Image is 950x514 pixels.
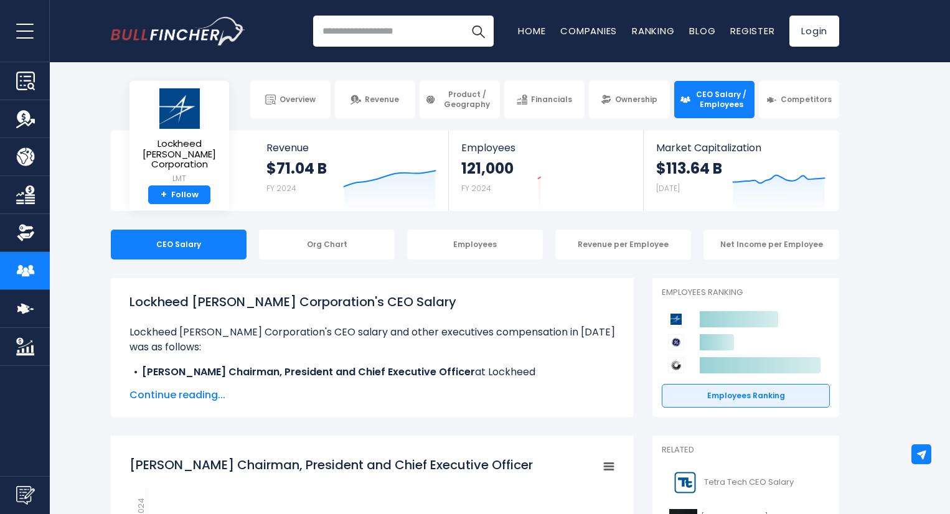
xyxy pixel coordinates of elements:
small: FY 2024 [461,183,491,194]
span: Revenue [365,95,399,105]
span: Market Capitalization [656,142,825,154]
span: Product / Geography [440,90,494,109]
a: Blog [689,24,715,37]
img: TTEK logo [669,469,700,497]
a: Go to homepage [111,17,245,45]
a: Tetra Tech CEO Salary [662,465,830,500]
a: Register [730,24,774,37]
a: Product / Geography [420,81,500,118]
small: LMT [139,173,219,184]
span: Ownership [615,95,657,105]
p: Related [662,445,830,456]
img: Lockheed Martin Corporation competitors logo [668,311,684,327]
strong: $71.04 B [266,159,327,178]
small: FY 2024 [266,183,296,194]
div: Revenue per Employee [555,230,691,259]
span: CEO Salary / Employees [694,90,749,109]
p: Lockheed [PERSON_NAME] Corporation's CEO salary and other executives compensation in [DATE] was a... [129,325,615,355]
small: [DATE] [656,183,680,194]
strong: $113.64 B [656,159,722,178]
img: Bullfincher logo [111,17,245,45]
strong: 121,000 [461,159,514,178]
img: RTX Corporation competitors logo [668,357,684,373]
a: Lockheed [PERSON_NAME] Corporation LMT [139,87,220,185]
a: Overview [250,81,331,118]
a: Financials [504,81,585,118]
div: Employees [407,230,543,259]
a: Ownership [589,81,669,118]
a: Companies [560,24,617,37]
div: Org Chart [259,230,395,259]
div: CEO Salary [111,230,247,259]
a: Market Capitalization $113.64 B [DATE] [644,131,838,211]
div: Net Income per Employee [703,230,839,259]
p: Employees Ranking [662,287,830,298]
tspan: [PERSON_NAME] Chairman, President and Chief Executive Officer [129,456,533,474]
span: Employees [461,142,630,154]
img: GE Aerospace competitors logo [668,334,684,350]
span: Lockheed [PERSON_NAME] Corporation [139,139,219,170]
a: Revenue [335,81,415,118]
strong: + [161,189,167,200]
img: Ownership [16,223,35,242]
span: Financials [531,95,572,105]
span: Tetra Tech CEO Salary [704,477,794,488]
a: Login [789,16,839,47]
span: Competitors [781,95,832,105]
h1: Lockheed [PERSON_NAME] Corporation's CEO Salary [129,292,615,311]
span: Overview [280,95,316,105]
span: Revenue [266,142,436,154]
a: Employees Ranking [662,384,830,408]
a: Revenue $71.04 B FY 2024 [254,131,449,211]
a: Competitors [759,81,839,118]
li: at Lockheed [PERSON_NAME] Corporation, received a total compensation of $23.75 M in [DATE]. [129,365,615,395]
a: CEO Salary / Employees [674,81,755,118]
span: Continue reading... [129,388,615,403]
a: Home [518,24,545,37]
a: Ranking [632,24,674,37]
a: +Follow [148,185,210,205]
b: [PERSON_NAME] Chairman, President and Chief Executive Officer [142,365,475,379]
a: Employees 121,000 FY 2024 [449,131,642,211]
button: Search [463,16,494,47]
